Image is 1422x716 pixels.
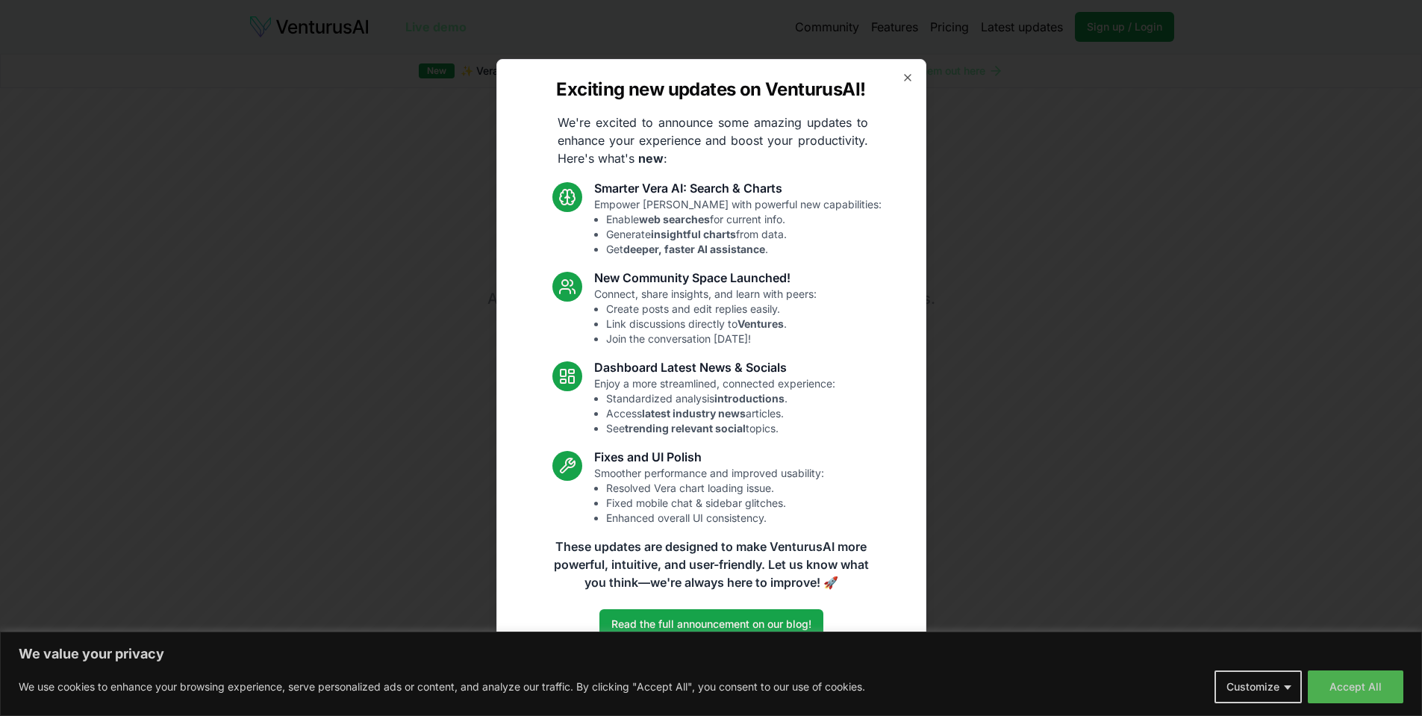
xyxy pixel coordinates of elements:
[594,179,882,197] h3: Smarter Vera AI: Search & Charts
[606,331,817,346] li: Join the conversation [DATE]!
[594,448,824,466] h3: Fixes and UI Polish
[594,466,824,526] p: Smoother performance and improved usability:
[623,243,765,255] strong: deeper, faster AI assistance
[556,78,865,102] h2: Exciting new updates on VenturusAI!
[606,511,824,526] li: Enhanced overall UI consistency.
[594,197,882,257] p: Empower [PERSON_NAME] with powerful new capabilities:
[546,113,880,167] p: We're excited to announce some amazing updates to enhance your experience and boost your producti...
[594,376,835,436] p: Enjoy a more streamlined, connected experience:
[606,391,835,406] li: Standardized analysis .
[625,422,746,435] strong: trending relevant social
[606,421,835,436] li: See topics.
[606,481,824,496] li: Resolved Vera chart loading issue.
[606,406,835,421] li: Access articles.
[737,317,784,330] strong: Ventures
[599,609,823,639] a: Read the full announcement on our blog!
[606,496,824,511] li: Fixed mobile chat & sidebar glitches.
[544,538,879,591] p: These updates are designed to make VenturusAI more powerful, intuitive, and user-friendly. Let us...
[606,212,882,227] li: Enable for current info.
[606,227,882,242] li: Generate from data.
[638,151,664,166] strong: new
[639,213,710,225] strong: web searches
[606,302,817,317] li: Create posts and edit replies easily.
[594,287,817,346] p: Connect, share insights, and learn with peers:
[651,228,736,240] strong: insightful charts
[594,269,817,287] h3: New Community Space Launched!
[714,392,785,405] strong: introductions
[642,407,746,420] strong: latest industry news
[606,317,817,331] li: Link discussions directly to .
[606,242,882,257] li: Get .
[594,358,835,376] h3: Dashboard Latest News & Socials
